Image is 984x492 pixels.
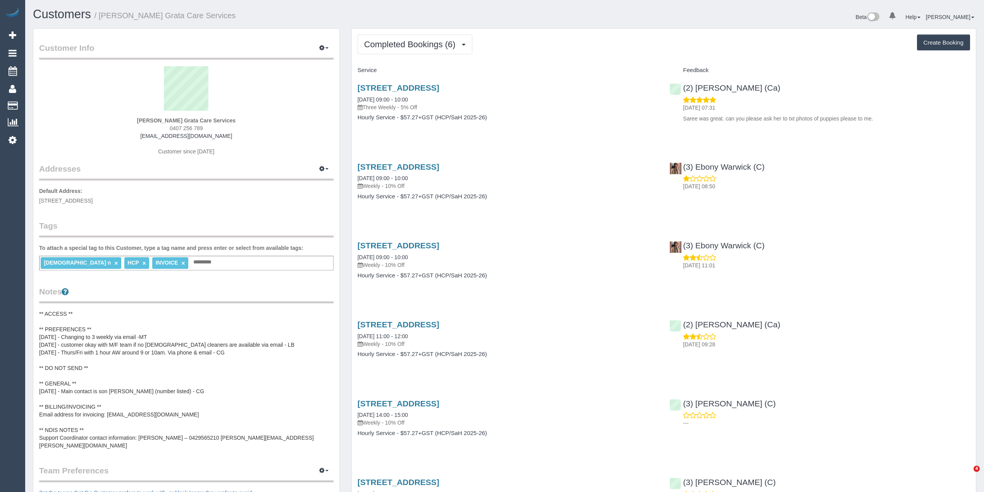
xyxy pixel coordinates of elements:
[364,40,459,49] span: Completed Bookings (6)
[127,260,139,266] span: HCP
[958,466,976,484] iframe: Intercom live chat
[39,244,303,252] label: To attach a special tag to this Customer, type a tag name and press enter or select from availabl...
[974,466,980,472] span: 4
[917,34,970,51] button: Create Booking
[358,419,658,427] p: Weekly - 10% Off
[358,340,658,348] p: Weekly - 10% Off
[683,341,970,348] p: [DATE] 09:28
[669,320,780,329] a: (2) [PERSON_NAME] (Ca)
[358,193,658,200] h4: Hourly Service - $57.27+GST (HCP/SaH 2025-26)
[358,261,658,269] p: Weekly - 10% Off
[39,187,83,195] label: Default Address:
[358,254,408,260] a: [DATE] 09:00 - 10:00
[39,310,334,449] pre: ** ACCESS ** ** PREFERENCES ** [DATE] - Changing to 3 weekly via email -MT [DATE] - customer okay...
[683,104,970,112] p: [DATE] 07:31
[358,83,439,92] a: [STREET_ADDRESS]
[358,175,408,181] a: [DATE] 09:00 - 10:00
[358,182,658,190] p: Weekly - 10% Off
[669,67,970,74] h4: Feedback
[143,260,146,267] a: ×
[358,103,658,111] p: Three Weekly - 5% Off
[683,419,970,427] p: ---
[114,260,118,267] a: ×
[358,96,408,103] a: [DATE] 09:00 - 10:00
[5,8,20,19] img: Automaid Logo
[669,399,776,408] a: (3) [PERSON_NAME] (C)
[670,241,681,253] img: (3) Ebony Warwick (C)
[358,320,439,329] a: [STREET_ADDRESS]
[140,133,232,139] a: [EMAIL_ADDRESS][DOMAIN_NAME]
[39,42,334,60] legend: Customer Info
[95,11,236,20] small: / [PERSON_NAME] Grata Care Services
[33,7,91,21] a: Customers
[926,14,974,20] a: [PERSON_NAME]
[669,83,780,92] a: (2) [PERSON_NAME] (Ca)
[358,333,408,339] a: [DATE] 11:00 - 12:00
[39,198,93,204] span: [STREET_ADDRESS]
[669,478,776,487] a: (3) [PERSON_NAME] (C)
[867,12,879,22] img: New interface
[358,34,472,54] button: Completed Bookings (6)
[358,114,658,121] h4: Hourly Service - $57.27+GST (HCP/SaH 2025-26)
[181,260,185,267] a: ×
[669,162,764,171] a: (3) Ebony Warwick (C)
[358,430,658,437] h4: Hourly Service - $57.27+GST (HCP/SaH 2025-26)
[683,182,970,190] p: [DATE] 08:50
[856,14,880,20] a: Beta
[39,465,334,482] legend: Team Preferences
[137,117,236,124] strong: [PERSON_NAME] Grata Care Services
[44,260,111,266] span: [DEMOGRAPHIC_DATA] n
[669,241,764,250] a: (3) Ebony Warwick (C)
[358,351,658,358] h4: Hourly Service - $57.27+GST (HCP/SaH 2025-26)
[358,162,439,171] a: [STREET_ADDRESS]
[358,272,658,279] h4: Hourly Service - $57.27+GST (HCP/SaH 2025-26)
[158,148,214,155] span: Customer since [DATE]
[683,261,970,269] p: [DATE] 11:01
[358,67,658,74] h4: Service
[39,286,334,303] legend: Notes
[358,241,439,250] a: [STREET_ADDRESS]
[670,163,681,174] img: (3) Ebony Warwick (C)
[358,399,439,408] a: [STREET_ADDRESS]
[39,220,334,237] legend: Tags
[156,260,178,266] span: INVOICE
[683,115,970,122] p: Saree was great. can you please ask her to txt photos of puppies please to me.
[905,14,920,20] a: Help
[358,412,408,418] a: [DATE] 14:00 - 15:00
[170,125,203,131] span: 0407 256 789
[358,478,439,487] a: [STREET_ADDRESS]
